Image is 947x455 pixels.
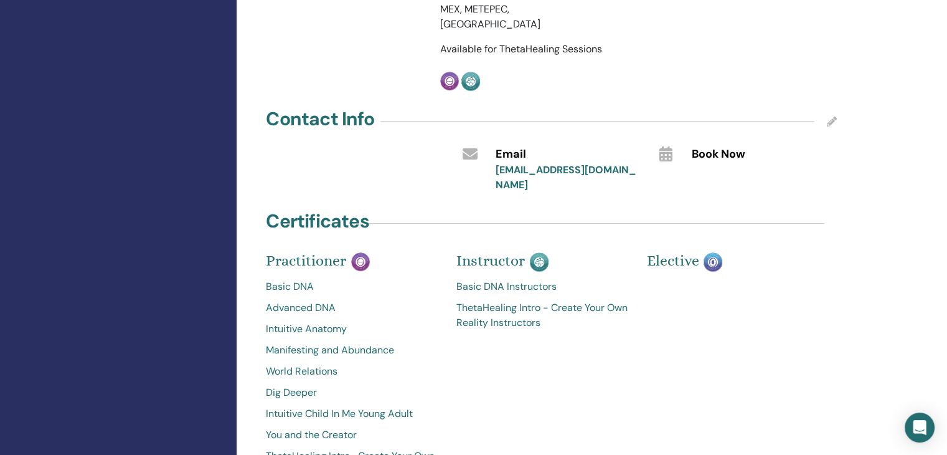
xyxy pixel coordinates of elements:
span: Elective [646,252,699,269]
a: Manifesting and Abundance [266,343,438,358]
span: Email [495,146,525,163]
a: World Relations [266,364,438,379]
h4: Certificates [266,210,369,232]
a: Basic DNA [266,279,438,294]
a: Dig Deeper [266,385,438,400]
a: You and the Creator [266,428,438,443]
a: [EMAIL_ADDRESS][DOMAIN_NAME] [495,163,636,191]
a: ThetaHealing Intro - Create Your Own Reality Instructors [456,300,628,330]
span: Available for ThetaHealing Sessions [440,42,602,55]
span: Practitioner [266,252,346,269]
span: Book Now [692,146,745,163]
a: Advanced DNA [266,300,438,315]
a: Basic DNA Instructors [456,279,628,294]
a: Intuitive Child In Me Young Adult [266,406,438,421]
span: Instructor [456,252,525,269]
a: Intuitive Anatomy [266,322,438,337]
li: MEX, METEPEC, [GEOGRAPHIC_DATA] [440,2,595,32]
h4: Contact Info [266,108,374,130]
div: Open Intercom Messenger [905,413,935,443]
